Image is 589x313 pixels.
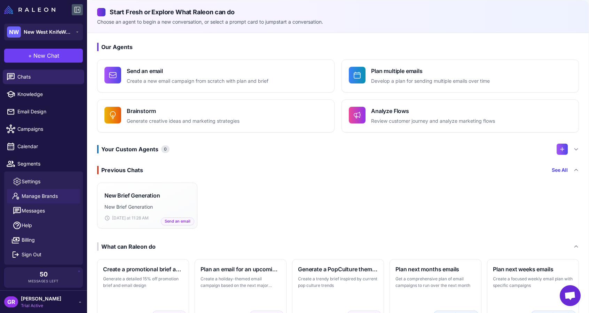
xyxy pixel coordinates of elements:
p: Create a holiday-themed email campaign based on the next major holiday [201,275,281,289]
span: Campaigns [17,125,79,133]
a: Calendar [3,139,84,154]
a: Segments [3,156,84,171]
span: [PERSON_NAME] [21,295,61,303]
span: New Chat [33,51,59,60]
div: Previous Chats [97,166,143,174]
span: Trial Active [21,303,61,309]
img: Raleon Logo [4,6,55,14]
a: Chats [3,70,84,84]
span: Segments [17,160,79,168]
h4: Send an email [127,67,268,75]
button: NWNew West KnifeWorks [4,24,83,40]
span: Chats [17,73,79,81]
a: Raleon Logo [4,6,58,14]
h3: Plan next months emails [395,265,476,273]
p: Choose an agent to begin a new conversation, or select a prompt card to jumpstart a conversation. [97,18,579,26]
span: Calendar [17,143,79,150]
span: Help [22,222,32,229]
h3: Generate a PopCulture themed brief [298,265,378,273]
button: Analyze FlowsReview customer journey and analyze marketing flows [341,99,579,133]
h3: Your Custom Agents [97,145,170,153]
h2: Start Fresh or Explore What Raleon can do [97,7,579,17]
p: Create a focused weekly email plan with specific campaigns [493,275,573,289]
div: NW [7,26,21,38]
span: Knowledge [17,90,79,98]
span: Email Design [17,108,79,115]
a: See All [552,166,568,174]
h3: Our Agents [97,43,579,51]
h4: Plan multiple emails [371,67,490,75]
span: Settings [22,178,40,185]
span: Messages [22,207,45,215]
p: Create a trendy brief inspired by current pop culture trends [298,275,378,289]
h4: Brainstorm [127,107,239,115]
p: Get a comprehensive plan of email campaigns to run over the next month [395,275,476,289]
p: Create a new email campaign from scratch with plan and brief [127,77,268,85]
a: Help [7,218,80,233]
span: + [28,51,32,60]
h3: Plan an email for an upcoming holiday [201,265,281,273]
div: What can Raleon do [97,242,156,251]
span: New West KnifeWorks [24,28,72,36]
span: Send an email [161,217,194,225]
button: Messages [7,203,80,218]
button: Plan multiple emailsDevelop a plan for sending multiple emails over time [341,59,579,93]
div: [DATE] at 11:28 AM [104,215,190,221]
a: Knowledge [3,87,84,102]
a: Open chat [560,285,581,306]
p: Review customer journey and analyze marketing flows [371,117,495,125]
span: Messages Left [28,279,59,284]
button: +New Chat [4,49,83,63]
a: Email Design [3,104,84,119]
span: Sign Out [22,251,41,258]
p: Generate creative ideas and marketing strategies [127,117,239,125]
h3: Plan next weeks emails [493,265,573,273]
div: GR [4,296,18,307]
button: Sign Out [7,247,80,262]
button: Send an emailCreate a new email campaign from scratch with plan and brief [97,59,335,93]
h3: New Brief Generation [104,191,160,200]
button: BrainstormGenerate creative ideas and marketing strategies [97,99,335,133]
span: 0 [161,145,170,153]
h3: Create a promotional brief and email [103,265,183,273]
span: 50 [40,271,48,278]
span: Manage Brands [22,192,58,200]
h4: Analyze Flows [371,107,495,115]
span: Billing [22,236,35,244]
p: Develop a plan for sending multiple emails over time [371,77,490,85]
a: Campaigns [3,122,84,136]
p: New Brief Generation [104,203,190,211]
p: Generate a detailed 15% off promotion brief and email design [103,275,183,289]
